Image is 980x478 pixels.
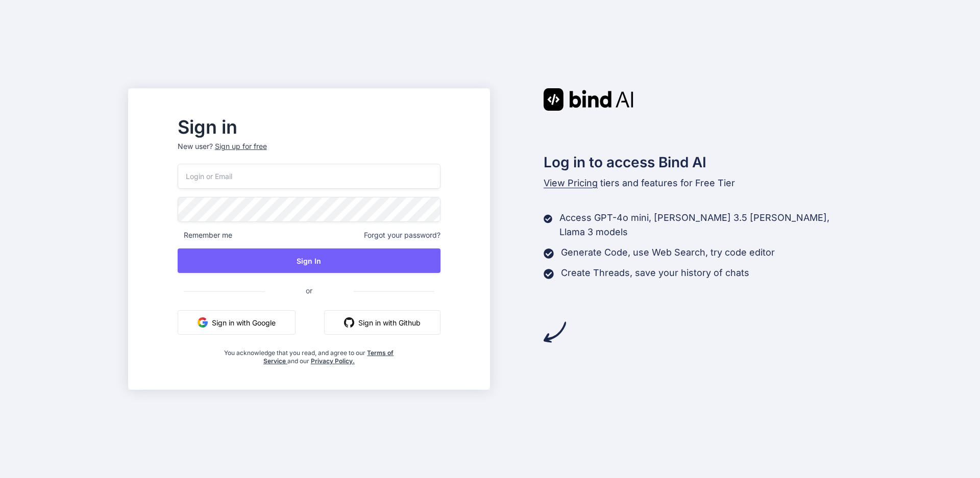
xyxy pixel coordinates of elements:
div: You acknowledge that you read, and agree to our and our [222,343,397,365]
span: Remember me [178,230,232,240]
input: Login or Email [178,164,440,189]
img: google [198,317,208,328]
img: github [344,317,354,328]
p: Generate Code, use Web Search, try code editor [561,245,775,260]
h2: Sign in [178,119,440,135]
a: Terms of Service [263,349,394,365]
button: Sign in with Google [178,310,296,335]
p: tiers and features for Free Tier [544,176,852,190]
img: Bind AI logo [544,88,633,111]
button: Sign in with Github [324,310,440,335]
span: Forgot your password? [364,230,440,240]
h2: Log in to access Bind AI [544,152,852,173]
a: Privacy Policy. [311,357,355,365]
span: or [265,278,353,303]
button: Sign In [178,248,440,273]
img: arrow [544,321,566,343]
p: New user? [178,141,440,164]
span: View Pricing [544,178,598,188]
div: Sign up for free [215,141,267,152]
p: Access GPT-4o mini, [PERSON_NAME] 3.5 [PERSON_NAME], Llama 3 models [559,211,852,239]
p: Create Threads, save your history of chats [561,266,749,280]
